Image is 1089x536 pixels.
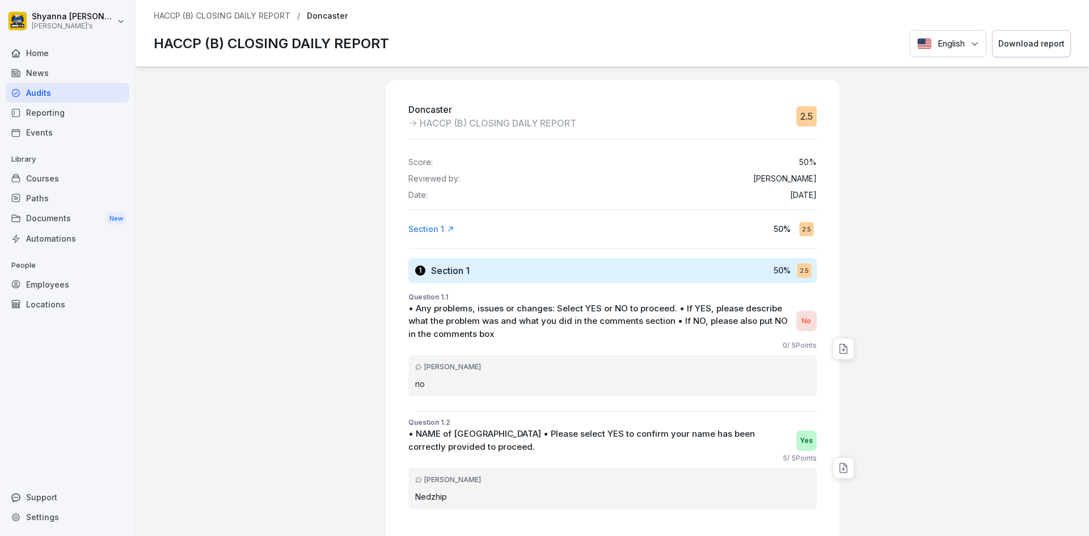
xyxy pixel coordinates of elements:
[783,453,817,463] p: 5 / 5 Points
[753,174,817,184] p: [PERSON_NAME]
[32,22,115,30] p: [PERSON_NAME]'s
[796,311,817,331] div: No
[408,428,791,453] p: • NAME of [GEOGRAPHIC_DATA] • Please select YES to confirm your name has been correctly provided ...
[408,191,428,200] p: Date:
[408,417,817,428] p: Question 1.2
[420,116,576,130] p: HACCP (B) CLOSING DAILY REPORT
[6,150,129,168] p: Library
[408,223,454,235] a: Section 1
[408,103,576,116] p: Doncaster
[938,37,965,50] p: English
[32,12,115,22] p: Shyanna [PERSON_NAME]
[6,43,129,63] a: Home
[415,265,425,276] div: 1
[154,33,389,54] p: HACCP (B) CLOSING DAILY REPORT
[774,223,791,235] p: 50 %
[992,30,1071,58] button: Download report
[154,11,290,21] a: HACCP (B) CLOSING DAILY REPORT
[796,106,817,126] div: 2.5
[783,340,817,351] p: 0 / 5 Points
[408,302,791,341] p: • Any problems, issues or changes: Select YES or NO to proceed. • If YES, please describe what th...
[6,256,129,275] p: People
[998,37,1065,50] div: Download report
[6,188,129,208] a: Paths
[408,158,433,167] p: Score:
[917,38,932,49] img: English
[6,275,129,294] a: Employees
[415,378,810,390] p: no
[910,30,986,58] button: Language
[6,83,129,103] a: Audits
[307,11,348,21] p: Doncaster
[415,491,810,503] p: Nedzhip
[297,11,300,21] p: /
[415,475,810,485] div: [PERSON_NAME]
[6,208,129,229] a: DocumentsNew
[408,174,460,184] p: Reviewed by:
[6,63,129,83] a: News
[796,431,817,451] div: Yes
[799,158,817,167] p: 50 %
[415,362,810,372] div: [PERSON_NAME]
[6,229,129,248] a: Automations
[6,168,129,188] a: Courses
[107,212,126,225] div: New
[6,123,129,142] a: Events
[799,222,813,236] div: 2.5
[408,292,817,302] p: Question 1.1
[431,264,470,277] h3: Section 1
[6,208,129,229] div: Documents
[797,263,811,277] div: 2.5
[6,103,129,123] a: Reporting
[6,507,129,527] a: Settings
[790,191,817,200] p: [DATE]
[774,264,791,276] p: 50 %
[6,487,129,507] div: Support
[6,294,129,314] a: Locations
